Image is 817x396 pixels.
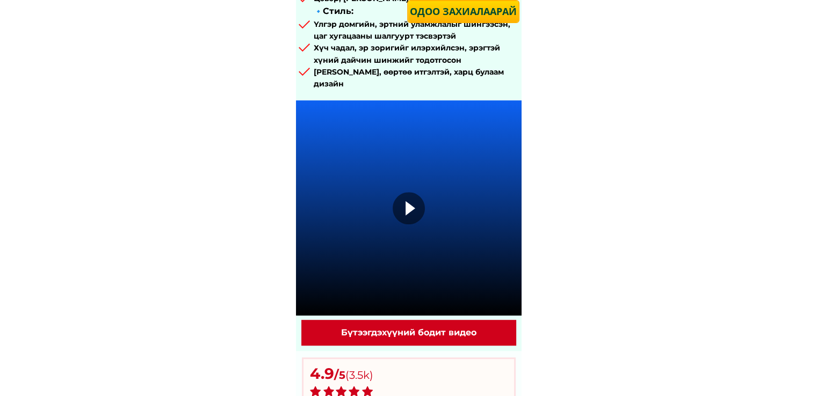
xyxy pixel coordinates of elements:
[307,326,510,340] div: Бүтээгдэхүүний бодит видео
[339,369,373,382] span: (3.5k)
[310,368,339,382] span: /
[310,364,334,383] span: 4.9
[323,6,353,16] span: Стиль:
[339,369,345,382] span: 5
